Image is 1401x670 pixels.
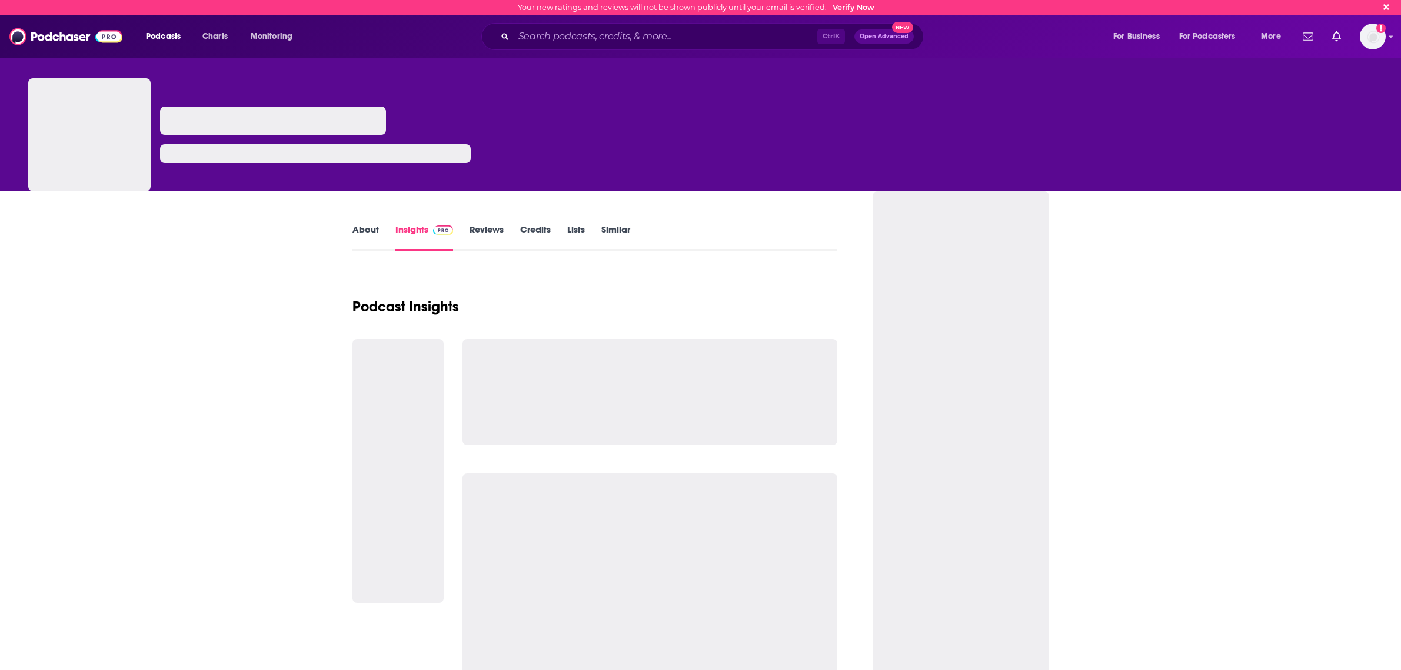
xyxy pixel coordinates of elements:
[242,27,308,46] button: open menu
[833,3,874,12] a: Verify Now
[492,23,935,50] div: Search podcasts, credits, & more...
[1376,24,1386,33] svg: Email not verified
[514,27,817,46] input: Search podcasts, credits, & more...
[138,27,196,46] button: open menu
[1360,24,1386,49] span: Logged in as MelissaPS
[860,34,909,39] span: Open Advanced
[433,225,454,235] img: Podchaser Pro
[352,298,459,316] h1: Podcast Insights
[892,22,913,33] span: New
[202,28,228,45] span: Charts
[9,25,122,48] img: Podchaser - Follow, Share and Rate Podcasts
[1113,28,1160,45] span: For Business
[195,27,235,46] a: Charts
[1360,24,1386,49] button: Show profile menu
[854,29,914,44] button: Open AdvancedNew
[1253,27,1296,46] button: open menu
[520,224,551,251] a: Credits
[146,28,181,45] span: Podcasts
[251,28,292,45] span: Monitoring
[817,29,845,44] span: Ctrl K
[470,224,504,251] a: Reviews
[1298,26,1318,47] a: Show notifications dropdown
[567,224,585,251] a: Lists
[352,224,379,251] a: About
[1179,28,1236,45] span: For Podcasters
[1360,24,1386,49] img: User Profile
[1172,27,1253,46] button: open menu
[601,224,630,251] a: Similar
[395,224,454,251] a: InsightsPodchaser Pro
[1327,26,1346,47] a: Show notifications dropdown
[518,3,874,12] div: Your new ratings and reviews will not be shown publicly until your email is verified.
[1261,28,1281,45] span: More
[1105,27,1174,46] button: open menu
